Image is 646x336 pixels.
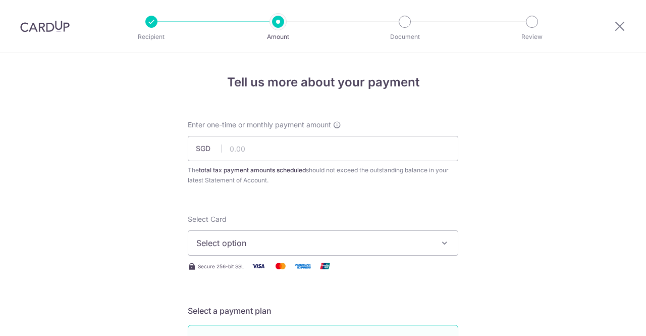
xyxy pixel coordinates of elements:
p: Document [367,32,442,42]
input: 0.00 [188,136,458,161]
p: Review [495,32,569,42]
span: Enter one-time or monthly payment amount [188,120,331,130]
h5: Select a payment plan [188,305,458,317]
img: Visa [248,260,268,272]
span: Select option [196,237,432,249]
span: Secure 256-bit SSL [198,262,244,270]
p: Amount [241,32,315,42]
button: Select option [188,230,458,256]
b: total tax payment amounts scheduled [199,166,306,174]
h4: Tell us more about your payment [188,73,458,91]
img: Union Pay [315,260,335,272]
span: translation missing: en.payables.payment_networks.credit_card.summary.labels.select_card [188,215,227,223]
img: Mastercard [271,260,291,272]
p: Recipient [114,32,189,42]
span: SGD [196,143,222,154]
img: American Express [293,260,313,272]
img: CardUp [20,20,70,32]
div: The should not exceed the outstanding balance in your latest Statement of Account. [188,165,458,185]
